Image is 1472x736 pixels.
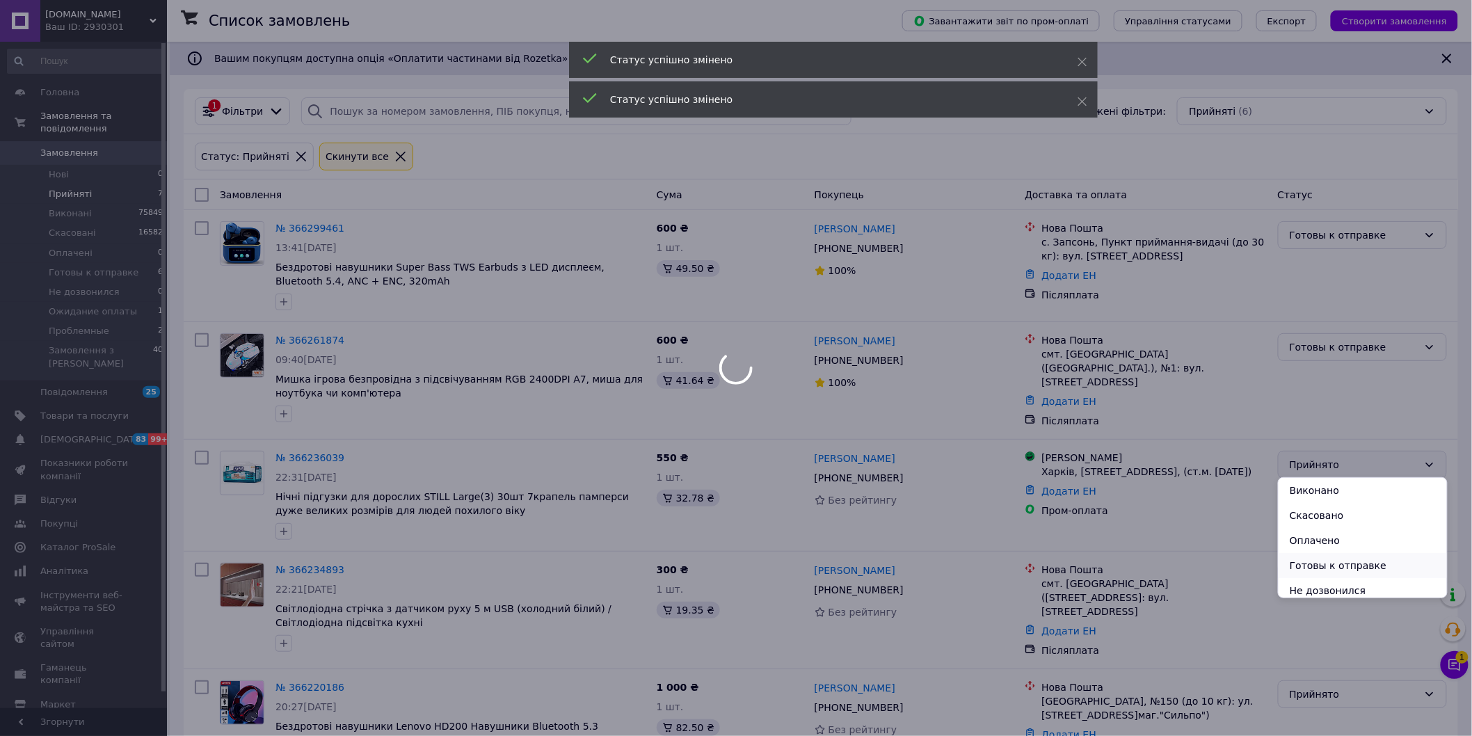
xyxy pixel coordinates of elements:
[610,53,1043,67] div: Статус успішно змінено
[1279,478,1447,503] li: Виконано
[1279,503,1447,528] li: Скасовано
[1279,553,1447,578] li: Готовы к отправке
[1279,528,1447,553] li: Оплачено
[610,93,1043,106] div: Статус успішно змінено
[1279,578,1447,603] li: Не дозвонился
